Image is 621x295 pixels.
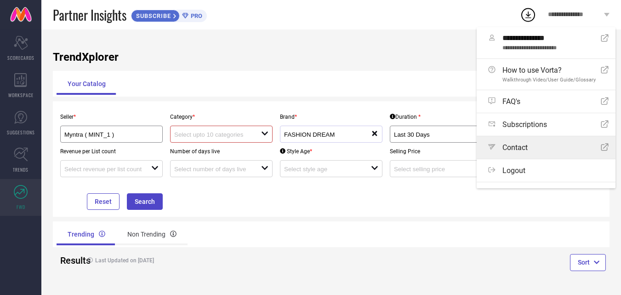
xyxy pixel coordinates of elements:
[188,12,202,19] span: PRO
[394,130,481,139] div: Last 30 Days
[174,166,252,173] input: Select number of days live
[7,129,35,136] span: SUGGESTIONS
[57,223,116,245] div: Trending
[502,120,547,129] span: Subscriptions
[60,114,163,120] p: Seller
[570,254,606,271] button: Sort
[477,59,615,90] a: How to use Vorta?Walkthrough Video/User Guide/Glossary
[390,148,492,155] p: Selling Price
[13,166,28,173] span: TRENDS
[60,148,163,155] p: Revenue per List count
[116,223,188,245] div: Non Trending
[502,166,525,175] span: Logout
[477,113,615,136] a: Subscriptions
[127,193,163,210] button: Search
[284,131,362,138] input: Select brands
[502,77,596,83] span: Walkthrough Video/User Guide/Glossary
[64,131,149,138] input: Select seller
[170,148,273,155] p: Number of days live
[131,12,173,19] span: SUBSCRIBE
[17,203,25,210] span: FWD
[390,114,421,120] div: Duration
[477,136,615,159] a: Contact
[394,166,472,173] input: Select selling price
[7,54,34,61] span: SCORECARDS
[174,131,252,138] input: Select upto 10 categories
[8,92,34,98] span: WORKSPACE
[502,143,528,152] span: Contact
[170,114,273,120] p: Category
[520,6,536,23] div: Open download list
[502,97,520,106] span: FAQ's
[53,51,610,64] h1: TrendXplorer
[57,73,117,95] div: Your Catalog
[394,131,472,138] input: Select Duration
[502,66,596,75] span: How to use Vorta?
[280,114,382,120] p: Brand
[280,148,312,155] div: Style Age
[53,6,126,24] span: Partner Insights
[131,7,207,22] a: SUBSCRIBEPRO
[83,257,301,264] h4: Last Updated on [DATE]
[87,193,120,210] button: Reset
[284,130,371,139] div: FASHION DREAM
[284,166,362,173] input: Select style age
[64,130,159,139] div: Myntra ( MINT_1 )
[477,90,615,113] a: FAQ's
[60,255,75,266] h2: Results
[64,166,142,173] input: Select revenue per list count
